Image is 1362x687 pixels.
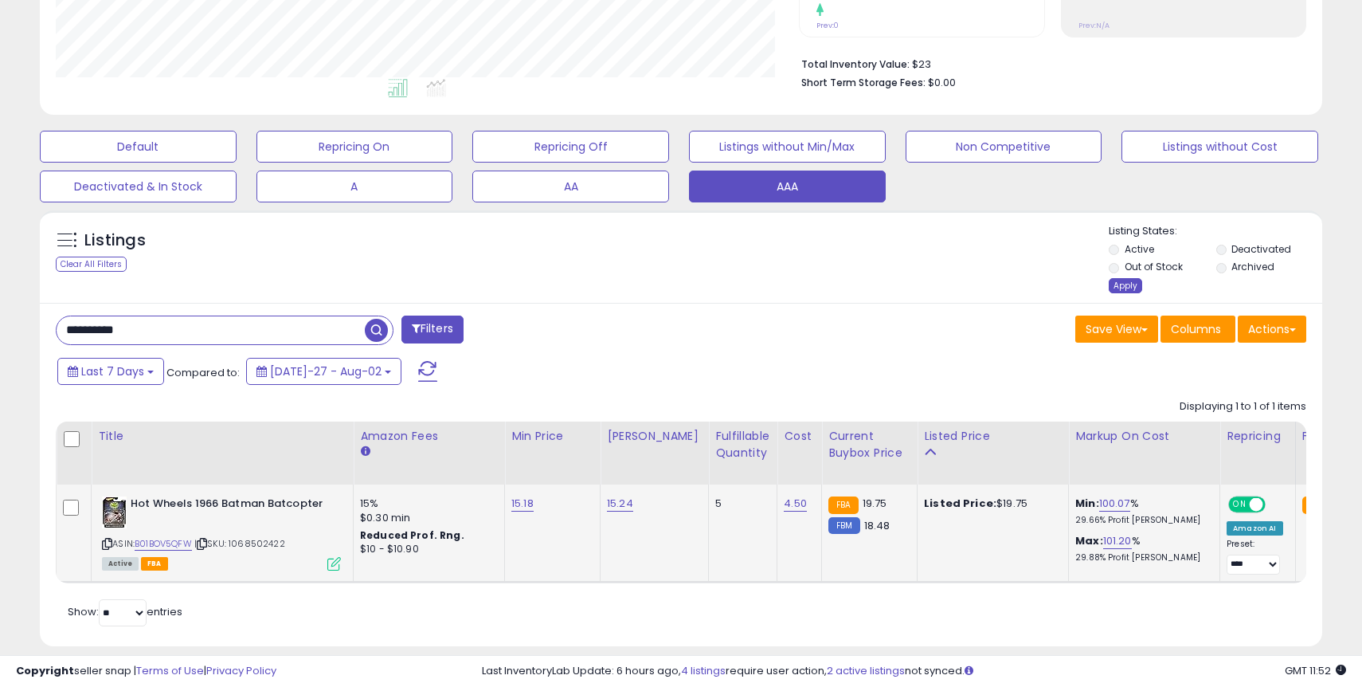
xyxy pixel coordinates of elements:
div: Preset: [1227,539,1282,575]
a: 15.18 [511,496,534,512]
div: $0.30 min [360,511,492,525]
label: Out of Stock [1125,260,1183,273]
button: Save View [1075,316,1158,343]
button: Non Competitive [906,131,1102,163]
span: 19.75 [863,496,887,511]
button: [DATE]-27 - Aug-02 [246,358,401,385]
div: % [1075,534,1207,563]
a: 15.24 [607,496,633,512]
button: Repricing Off [472,131,669,163]
div: Repricing [1227,428,1288,445]
div: 15% [360,497,492,511]
a: 4 listings [681,663,726,678]
label: Archived [1231,260,1274,273]
div: Listed Price [924,428,1062,445]
div: Amazon Fees [360,428,498,445]
small: FBA [1302,497,1332,514]
button: AA [472,171,669,202]
b: Short Term Storage Fees: [801,76,926,89]
div: Cost [784,428,815,445]
small: FBA [828,497,858,514]
small: Amazon Fees. [360,445,370,459]
img: 51f3smke98L._SL40_.jpg [102,497,127,528]
span: 18.48 [864,518,890,533]
div: Current Buybox Price [828,428,910,461]
b: Listed Price: [924,496,996,511]
span: All listings currently available for purchase on Amazon [102,557,139,571]
b: Max: [1075,533,1103,548]
span: 2025-08-11 11:52 GMT [1285,663,1346,678]
div: Markup on Cost [1075,428,1213,445]
a: 101.20 [1103,533,1132,549]
div: seller snap | | [16,664,276,679]
div: 5 [715,497,765,511]
span: Show: entries [68,604,182,619]
div: % [1075,497,1207,526]
label: Active [1125,242,1154,256]
div: [PERSON_NAME] [607,428,702,445]
p: 29.88% Profit [PERSON_NAME] [1075,552,1207,563]
a: Privacy Policy [206,663,276,678]
span: FBA [141,557,168,571]
button: Filters [401,316,464,343]
a: B01BOV5QFW [135,537,192,551]
div: Last InventoryLab Update: 6 hours ago, require user action, not synced. [482,664,1347,679]
a: Terms of Use [136,663,204,678]
div: Amazon AI [1227,521,1282,536]
span: Columns [1171,321,1221,337]
b: Min: [1075,496,1099,511]
button: Actions [1238,316,1306,343]
small: Prev: 0 [816,21,839,30]
span: | SKU: 1068502422 [194,537,285,550]
div: $19.75 [924,497,1056,511]
span: Last 7 Days [81,363,144,379]
small: Prev: N/A [1078,21,1110,30]
div: Title [98,428,346,445]
a: 2 active listings [827,663,905,678]
b: Total Inventory Value: [801,57,910,71]
span: ON [1230,498,1250,512]
small: FBM [828,517,859,534]
li: $23 [801,53,1294,73]
button: AAA [689,171,886,202]
button: Listings without Min/Max [689,131,886,163]
p: Listing States: [1109,224,1321,239]
p: 29.66% Profit [PERSON_NAME] [1075,515,1207,526]
div: $10 - $10.90 [360,543,492,556]
div: Clear All Filters [56,257,127,272]
label: Deactivated [1231,242,1291,256]
button: Deactivated & In Stock [40,171,237,202]
a: 100.07 [1099,496,1130,512]
button: Listings without Cost [1121,131,1318,163]
button: A [256,171,453,202]
th: The percentage added to the cost of goods (COGS) that forms the calculator for Min & Max prices. [1069,422,1220,485]
button: Default [40,131,237,163]
button: Repricing On [256,131,453,163]
div: ASIN: [102,497,341,569]
div: Fulfillable Quantity [715,428,770,461]
b: Hot Wheels 1966 Batman Batcopter [131,497,324,516]
span: [DATE]-27 - Aug-02 [270,363,382,379]
div: Displaying 1 to 1 of 1 items [1180,399,1306,414]
span: Compared to: [166,365,240,380]
div: Min Price [511,428,593,445]
div: Apply [1109,278,1142,293]
span: $0.00 [928,75,956,90]
button: Last 7 Days [57,358,164,385]
b: Reduced Prof. Rng. [360,528,464,542]
button: Columns [1160,316,1235,343]
span: OFF [1263,498,1289,512]
strong: Copyright [16,663,74,678]
a: 4.50 [784,496,807,512]
h5: Listings [84,230,146,252]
